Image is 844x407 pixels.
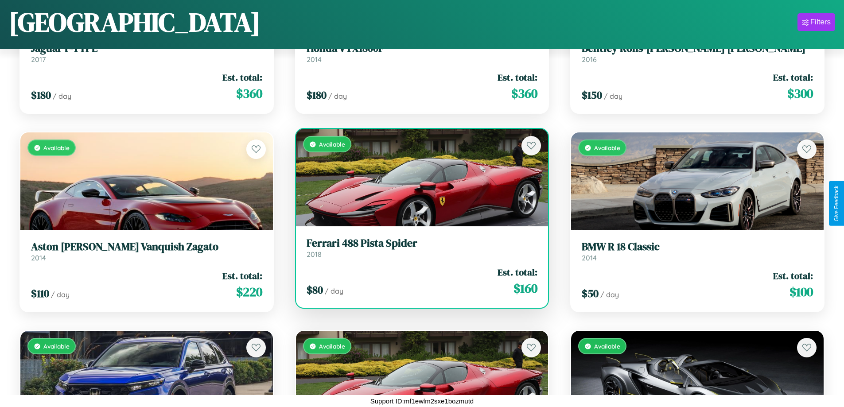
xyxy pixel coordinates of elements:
[307,250,322,259] span: 2018
[513,279,537,297] span: $ 160
[43,342,70,350] span: Available
[582,240,813,262] a: BMW R 18 Classic2014
[810,18,831,27] div: Filters
[51,290,70,299] span: / day
[307,283,323,297] span: $ 80
[319,140,345,148] span: Available
[594,342,620,350] span: Available
[319,342,345,350] span: Available
[31,240,262,262] a: Aston [PERSON_NAME] Vanquish Zagato2014
[582,88,602,102] span: $ 150
[236,283,262,301] span: $ 220
[582,42,813,55] h3: Bentley Rolls-[PERSON_NAME] [PERSON_NAME]
[307,42,538,64] a: Honda VTX1800F2014
[236,85,262,102] span: $ 360
[498,71,537,84] span: Est. total:
[600,290,619,299] span: / day
[797,13,835,31] button: Filters
[582,42,813,64] a: Bentley Rolls-[PERSON_NAME] [PERSON_NAME]2016
[31,42,262,64] a: Jaguar F-TYPE2017
[307,237,538,250] h3: Ferrari 488 Pista Spider
[773,71,813,84] span: Est. total:
[582,55,597,64] span: 2016
[582,253,597,262] span: 2014
[31,253,46,262] span: 2014
[328,92,347,101] span: / day
[31,240,262,253] h3: Aston [PERSON_NAME] Vanquish Zagato
[787,85,813,102] span: $ 300
[833,186,840,221] div: Give Feedback
[31,88,51,102] span: $ 180
[790,283,813,301] span: $ 100
[604,92,622,101] span: / day
[370,395,474,407] p: Support ID: mf1ewlm2sxe1bozmutd
[31,286,49,301] span: $ 110
[511,85,537,102] span: $ 360
[773,269,813,282] span: Est. total:
[43,144,70,151] span: Available
[9,4,261,40] h1: [GEOGRAPHIC_DATA]
[498,266,537,279] span: Est. total:
[325,287,343,295] span: / day
[53,92,71,101] span: / day
[307,88,327,102] span: $ 180
[222,269,262,282] span: Est. total:
[582,286,599,301] span: $ 50
[31,55,46,64] span: 2017
[307,55,322,64] span: 2014
[594,144,620,151] span: Available
[307,237,538,259] a: Ferrari 488 Pista Spider2018
[222,71,262,84] span: Est. total:
[582,240,813,253] h3: BMW R 18 Classic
